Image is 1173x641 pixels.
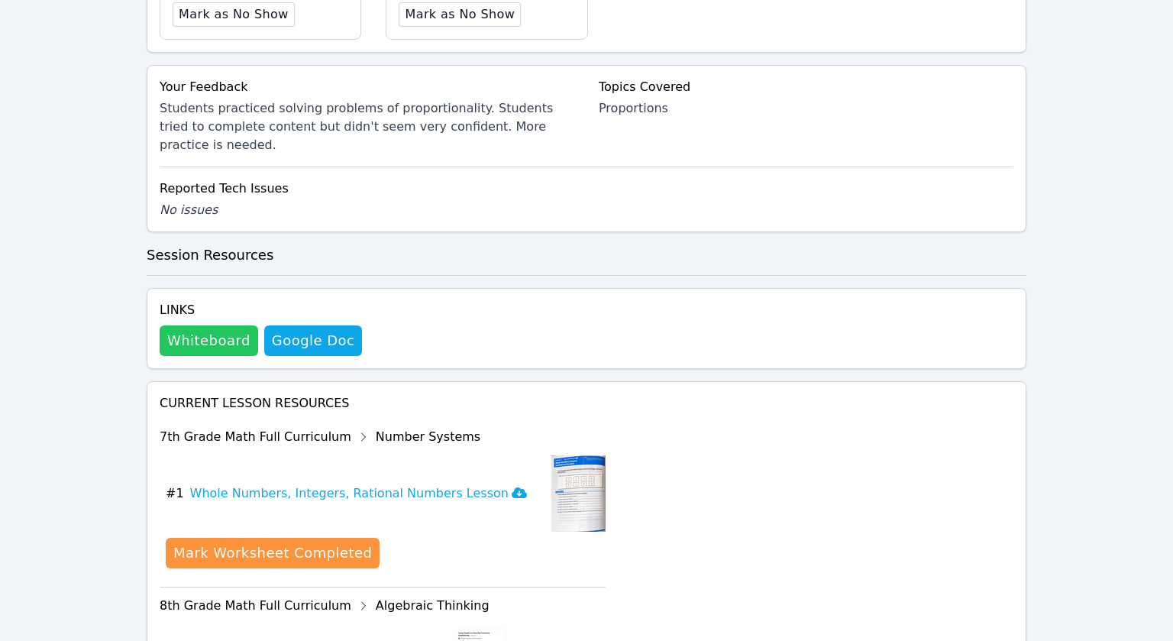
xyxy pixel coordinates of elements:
[160,202,218,217] span: No issues
[551,455,606,532] img: Whole Numbers, Integers, Rational Numbers Lesson
[160,78,574,96] div: Your Feedback
[160,301,362,319] h4: Links
[190,484,527,503] h3: Whole Numbers, Integers, Rational Numbers Lesson
[399,2,521,27] button: Mark as No Show
[160,394,1013,413] h4: Current Lesson Resources
[173,542,372,564] div: Mark Worksheet Completed
[166,538,380,568] button: Mark Worksheet Completed
[599,78,1013,96] div: Topics Covered
[173,2,295,27] button: Mark as No Show
[166,484,184,503] span: # 1
[160,425,606,449] div: 7th Grade Math Full Curriculum Number Systems
[147,244,1026,266] h3: Session Resources
[264,325,362,356] a: Google Doc
[160,99,574,154] div: Students practiced solving problems of proportionality. Students tried to complete content but di...
[160,180,1013,198] div: Reported Tech Issues
[160,325,258,356] button: Whiteboard
[160,594,606,618] div: 8th Grade Math Full Curriculum Algebraic Thinking
[599,99,1013,118] div: Proportions
[166,455,539,532] button: #1Whole Numbers, Integers, Rational Numbers Lesson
